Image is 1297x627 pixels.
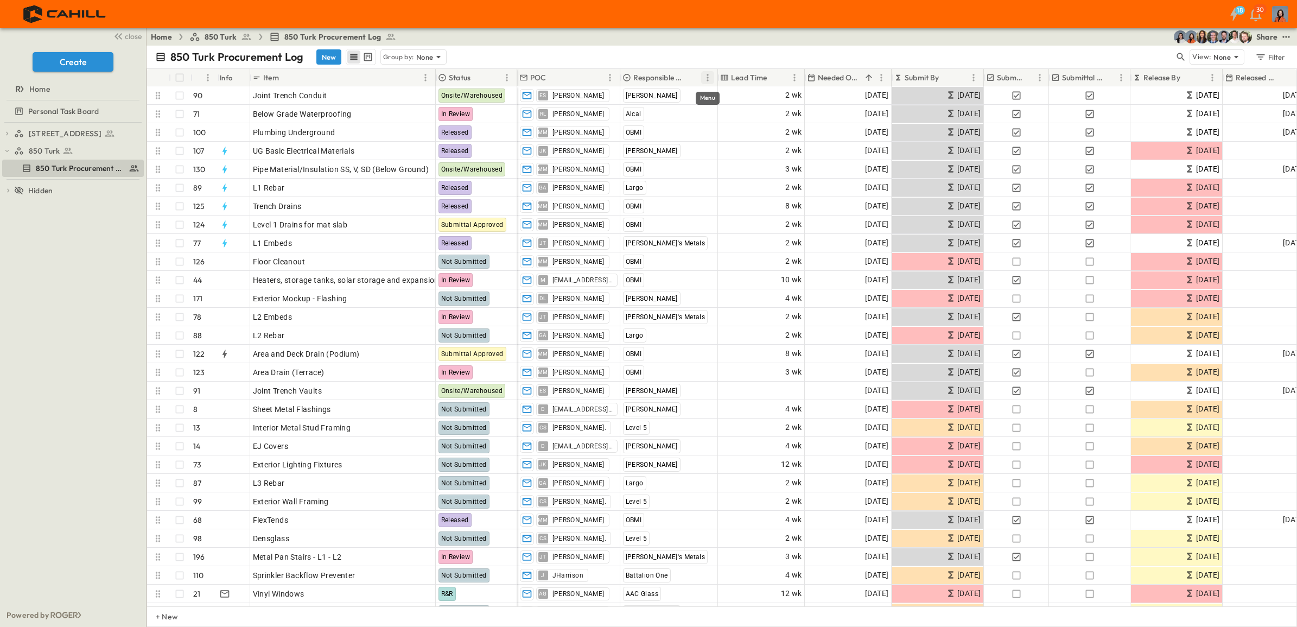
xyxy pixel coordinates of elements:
[205,31,237,42] span: 850 Turk
[269,31,396,42] a: 850 Turk Procurement Log
[473,72,485,84] button: Sort
[538,261,548,262] span: MM
[1196,181,1219,194] span: [DATE]
[253,422,351,433] span: Interior Metal Stud Framing
[346,49,376,65] div: table view
[957,421,981,434] span: [DATE]
[626,166,642,173] span: OBMI
[1196,237,1219,249] span: [DATE]
[253,349,360,359] span: Area and Deck Drain (Podium)
[1256,31,1277,42] div: Share
[441,129,469,136] span: Released
[865,181,888,194] span: [DATE]
[1174,30,1187,43] img: Cindy De Leon (cdeleon@cahill-sf.com)
[125,31,142,42] span: close
[865,89,888,102] span: [DATE]
[633,72,687,83] p: Responsible Contractor
[109,28,144,43] button: close
[626,110,641,118] span: Alcal
[193,201,205,212] p: 125
[14,143,142,159] a: 850 Turk
[441,202,469,210] span: Released
[785,255,802,268] span: 2 wk
[865,200,888,212] span: [DATE]
[383,52,414,62] p: Group by:
[500,71,513,84] button: Menu
[552,460,605,469] span: [PERSON_NAME]
[1196,107,1219,120] span: [DATE]
[696,92,720,105] div: Menu
[540,113,546,114] span: RL
[865,366,888,378] span: [DATE]
[1217,30,1230,43] img: Casey Kasten (ckasten@cahill-sf.com)
[441,184,469,192] span: Released
[539,298,546,299] span: DL
[441,350,504,358] span: Submittal Approved
[957,440,981,452] span: [DATE]
[441,110,471,118] span: In Review
[33,52,113,72] button: Create
[441,442,487,450] span: Not Submitted
[539,150,546,151] span: JK
[539,427,547,428] span: CS
[785,107,802,120] span: 2 wk
[1196,292,1219,305] span: [DATE]
[865,274,888,286] span: [DATE]
[29,84,50,94] span: Home
[1196,347,1219,360] span: [DATE]
[193,349,205,359] p: 122
[1182,72,1194,84] button: Sort
[865,311,888,323] span: [DATE]
[781,458,802,471] span: 12 wk
[997,72,1022,83] p: Submitted?
[253,293,347,304] span: Exterior Mockup - Flashing
[957,329,981,341] span: [DATE]
[253,182,285,193] span: L1 Rebar
[193,145,205,156] p: 107
[1143,72,1180,83] p: Release By
[1062,72,1104,83] p: Submittal Approved?
[281,72,293,84] button: Sort
[785,218,802,231] span: 2 wk
[818,72,861,83] p: Needed Onsite
[170,49,303,65] p: 850 Turk Procurement Log
[253,219,348,230] span: Level 1 Drains for mat slab
[785,347,802,360] span: 8 wk
[552,165,605,174] span: [PERSON_NAME]
[193,275,202,286] p: 44
[361,50,374,64] button: kanban view
[957,347,981,360] span: [DATE]
[626,276,642,284] span: OBMI
[1196,89,1219,102] span: [DATE]
[785,200,802,212] span: 8 wk
[1196,458,1219,471] span: [DATE]
[781,274,802,286] span: 10 wk
[253,164,429,175] span: Pipe Material/Insulation SS, V, SD (Below Ground)
[865,144,888,157] span: [DATE]
[2,103,144,120] div: Personal Task Boardtest
[785,144,802,157] span: 2 wk
[626,221,642,229] span: OBMI
[151,31,172,42] a: Home
[552,202,605,211] span: [PERSON_NAME]
[253,459,342,470] span: Exterior Lighting Fixtures
[865,458,888,471] span: [DATE]
[538,353,548,354] span: MM
[193,127,206,138] p: 100
[1239,30,1252,43] img: Daniel Esposito (desposito@cahill-sf.com)
[2,81,142,97] a: Home
[957,126,981,138] span: [DATE]
[552,313,605,321] span: [PERSON_NAME]
[539,187,547,188] span: GA
[193,422,200,433] p: 13
[1033,71,1046,84] button: Menu
[1196,126,1219,138] span: [DATE]
[2,160,144,177] div: 850 Turk Procurement Logtest
[552,147,605,155] span: [PERSON_NAME]
[193,238,201,249] p: 77
[1196,30,1209,43] img: Kim Bowen (kbowen@cahill-sf.com)
[552,294,605,303] span: [PERSON_NAME]
[253,275,457,286] span: Heaters, storage tanks, solar storage and expansion tank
